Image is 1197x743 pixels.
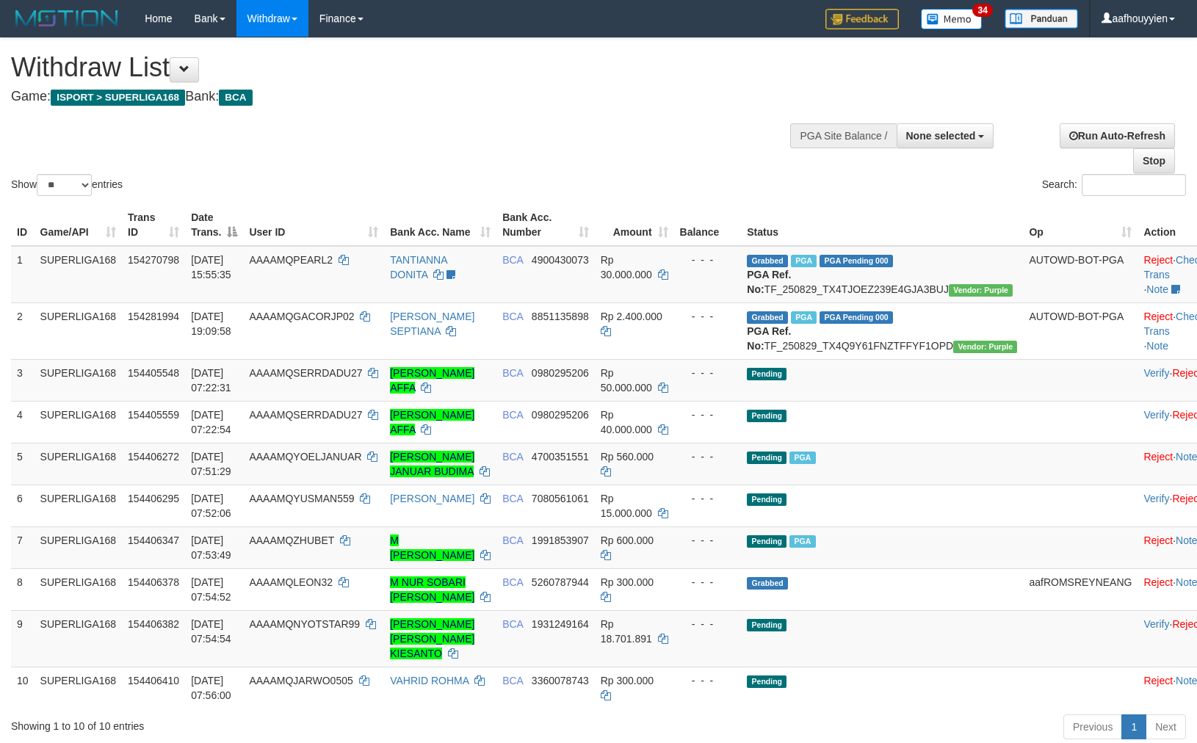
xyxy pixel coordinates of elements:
span: [DATE] 07:22:54 [191,409,231,435]
th: Bank Acc. Number: activate to sort column ascending [496,204,595,246]
h4: Game: Bank: [11,90,784,104]
span: Pending [747,493,786,506]
span: AAAAMQYOELJANUAR [249,451,361,463]
a: Verify [1143,618,1169,630]
td: SUPERLIGA168 [35,610,123,667]
span: Rp 2.400.000 [601,311,662,322]
span: 154281994 [128,311,179,322]
h1: Withdraw List [11,53,784,82]
span: BCA [502,675,523,686]
span: AAAAMQSERRDADU27 [249,367,362,379]
td: SUPERLIGA168 [35,526,123,568]
span: Marked by aafmaleo [791,255,817,267]
span: 154270798 [128,254,179,266]
a: 1 [1121,714,1146,739]
div: - - - [680,673,736,688]
th: Date Trans.: activate to sort column descending [185,204,243,246]
label: Show entries [11,174,123,196]
div: - - - [680,366,736,380]
b: PGA Ref. No: [747,325,791,352]
span: BCA [502,618,523,630]
span: 154406378 [128,576,179,588]
span: [DATE] 15:55:35 [191,254,231,280]
td: SUPERLIGA168 [35,359,123,401]
span: AAAAMQPEARL2 [249,254,333,266]
select: Showentries [37,174,92,196]
span: AAAAMQGACORJP02 [249,311,354,322]
a: Verify [1143,409,1169,421]
a: Note [1146,283,1168,295]
td: SUPERLIGA168 [35,568,123,610]
th: Amount: activate to sort column ascending [595,204,674,246]
a: M [PERSON_NAME] [390,534,474,561]
a: Reject [1143,451,1173,463]
img: Feedback.jpg [825,9,899,29]
span: Pending [747,452,786,464]
span: Marked by aafandaneth [789,452,815,464]
span: Pending [747,410,786,422]
span: Rp 15.000.000 [601,493,652,519]
th: Status [741,204,1023,246]
span: BCA [502,576,523,588]
td: TF_250829_TX4TJOEZ239E4GJA3BUJ [741,246,1023,303]
a: [PERSON_NAME] JANUAR BUDIMA [390,451,474,477]
th: ID [11,204,35,246]
td: 8 [11,568,35,610]
td: 1 [11,246,35,303]
span: [DATE] 07:22:31 [191,367,231,394]
td: 3 [11,359,35,401]
button: None selected [897,123,994,148]
a: TANTIANNA DONITA [390,254,447,280]
span: [DATE] 07:53:49 [191,534,231,561]
span: 34 [972,4,992,17]
a: Verify [1143,493,1169,504]
span: BCA [502,534,523,546]
span: AAAAMQZHUBET [249,534,334,546]
span: Rp 50.000.000 [601,367,652,394]
span: Copy 3360078743 to clipboard [532,675,589,686]
span: Copy 0980295206 to clipboard [532,367,589,379]
span: Copy 1931249164 to clipboard [532,618,589,630]
div: - - - [680,309,736,324]
a: Stop [1133,148,1175,173]
span: BCA [502,254,523,266]
span: ISPORT > SUPERLIGA168 [51,90,185,106]
span: BCA [502,451,523,463]
span: 154406382 [128,618,179,630]
img: Button%20Memo.svg [921,9,983,29]
span: Grabbed [747,577,788,590]
span: Copy 5260787944 to clipboard [532,576,589,588]
a: [PERSON_NAME] [PERSON_NAME] KIESANTO [390,618,474,659]
span: Marked by aafandaneth [789,535,815,548]
th: Balance [674,204,742,246]
span: AAAAMQJARWO0505 [249,675,352,686]
td: 9 [11,610,35,667]
span: [DATE] 07:51:29 [191,451,231,477]
span: Grabbed [747,255,788,267]
span: Pending [747,619,786,631]
span: 154406295 [128,493,179,504]
span: [DATE] 07:54:52 [191,576,231,603]
span: BCA [502,493,523,504]
span: Copy 4900430073 to clipboard [532,254,589,266]
td: 2 [11,302,35,359]
a: Reject [1143,254,1173,266]
span: Rp 560.000 [601,451,654,463]
span: Rp 40.000.000 [601,409,652,435]
span: Copy 8851135898 to clipboard [532,311,589,322]
td: 7 [11,526,35,568]
a: Next [1146,714,1186,739]
span: AAAAMQYUSMAN559 [249,493,354,504]
a: [PERSON_NAME] AFFA [390,409,474,435]
span: BCA [502,409,523,421]
span: AAAAMQSERRDADU27 [249,409,362,421]
span: Copy 7080561061 to clipboard [532,493,589,504]
th: Game/API: activate to sort column ascending [35,204,123,246]
th: Trans ID: activate to sort column ascending [122,204,185,246]
a: [PERSON_NAME] SEPTIANA [390,311,474,337]
td: SUPERLIGA168 [35,485,123,526]
span: AAAAMQNYOTSTAR99 [249,618,360,630]
th: User ID: activate to sort column ascending [243,204,384,246]
div: - - - [680,449,736,464]
a: Run Auto-Refresh [1060,123,1175,148]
